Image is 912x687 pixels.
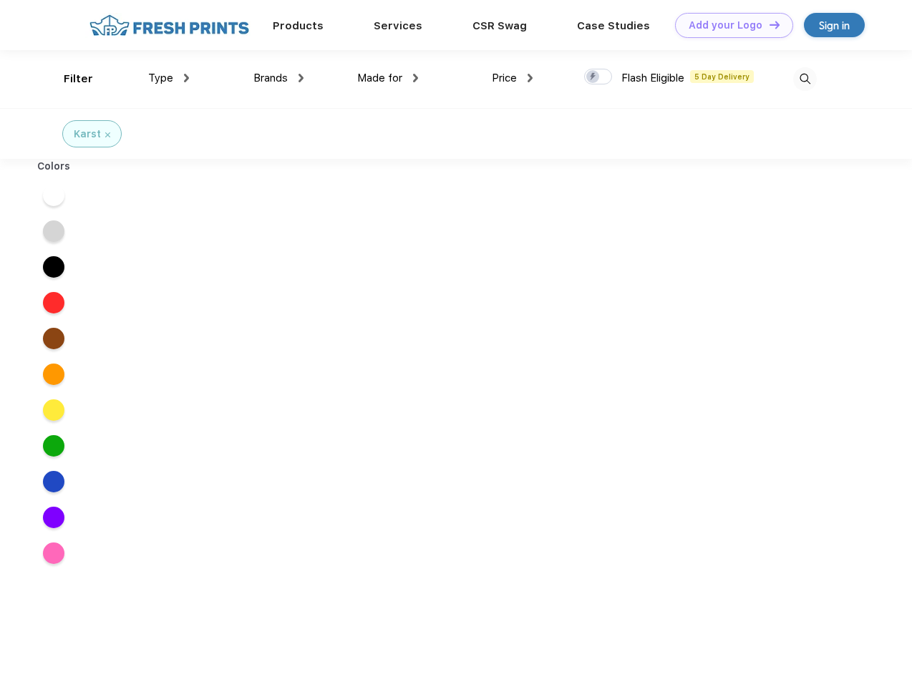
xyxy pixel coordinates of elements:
[413,74,418,82] img: dropdown.png
[26,159,82,174] div: Colors
[819,17,850,34] div: Sign in
[273,19,324,32] a: Products
[105,132,110,137] img: filter_cancel.svg
[74,127,101,142] div: Karst
[492,72,517,84] span: Price
[770,21,780,29] img: DT
[184,74,189,82] img: dropdown.png
[374,19,422,32] a: Services
[689,19,762,31] div: Add your Logo
[793,67,817,91] img: desktop_search.svg
[85,13,253,38] img: fo%20logo%202.webp
[472,19,527,32] a: CSR Swag
[64,71,93,87] div: Filter
[299,74,304,82] img: dropdown.png
[621,72,684,84] span: Flash Eligible
[528,74,533,82] img: dropdown.png
[804,13,865,37] a: Sign in
[690,70,754,83] span: 5 Day Delivery
[253,72,288,84] span: Brands
[357,72,402,84] span: Made for
[148,72,173,84] span: Type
